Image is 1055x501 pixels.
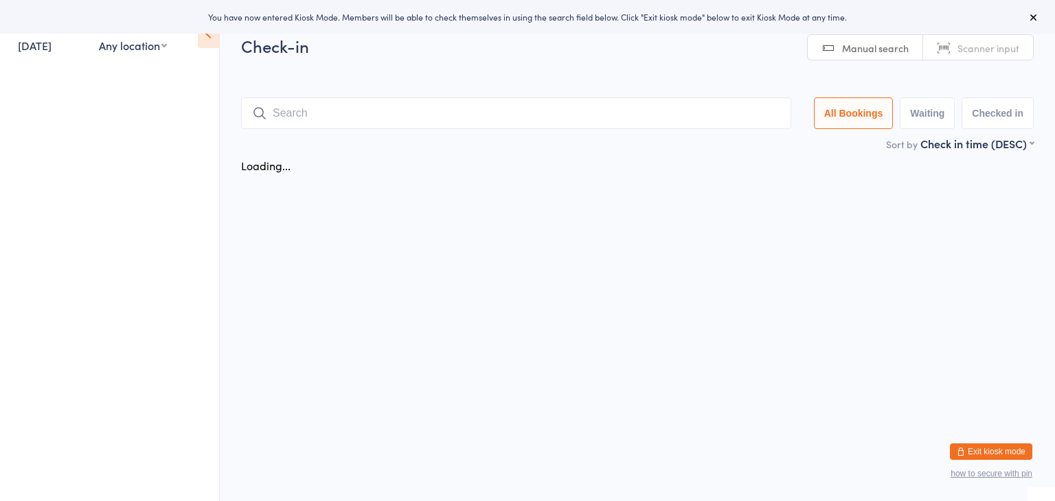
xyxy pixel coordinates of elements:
[241,97,791,129] input: Search
[18,38,52,53] a: [DATE]
[886,137,918,151] label: Sort by
[99,38,167,53] div: Any location
[814,97,894,129] button: All Bookings
[950,443,1032,460] button: Exit kiosk mode
[920,136,1034,151] div: Check in time (DESC)
[900,97,955,129] button: Waiting
[951,469,1032,478] button: how to secure with pin
[842,41,909,55] span: Manual search
[957,41,1019,55] span: Scanner input
[22,11,1033,23] div: You have now entered Kiosk Mode. Members will be able to check themselves in using the search fie...
[241,158,291,173] div: Loading...
[241,34,1034,57] h2: Check-in
[962,97,1034,129] button: Checked in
